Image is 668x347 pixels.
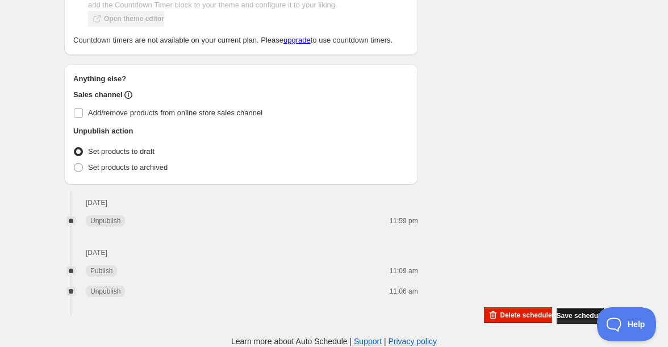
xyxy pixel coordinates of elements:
[88,147,155,156] span: Set products to draft
[88,163,168,172] span: Set products to archived
[86,248,362,257] h2: [DATE]
[73,73,409,85] h2: Anything else?
[557,311,604,320] span: Save schedule
[500,311,552,320] span: Delete schedule
[597,307,657,341] iframe: Toggle Customer Support
[90,216,120,225] span: Unpublish
[367,216,418,225] p: 11:59 pm
[90,287,120,296] span: Unpublish
[88,108,262,117] span: Add/remove products from online store sales channel
[90,266,112,275] span: Publish
[557,308,604,324] button: Save schedule
[231,336,437,347] p: Learn more about Auto Schedule | |
[73,35,409,46] p: Countdown timers are not available on your current plan. Please to use countdown timers.
[367,287,418,296] p: 11:06 am
[73,89,123,101] h2: Sales channel
[484,307,552,323] button: Delete schedule
[73,126,133,137] h2: Unpublish action
[367,266,418,275] p: 11:09 am
[389,337,437,346] a: Privacy policy
[354,337,382,346] a: Support
[283,36,311,44] a: upgrade
[86,198,362,207] h2: [DATE]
